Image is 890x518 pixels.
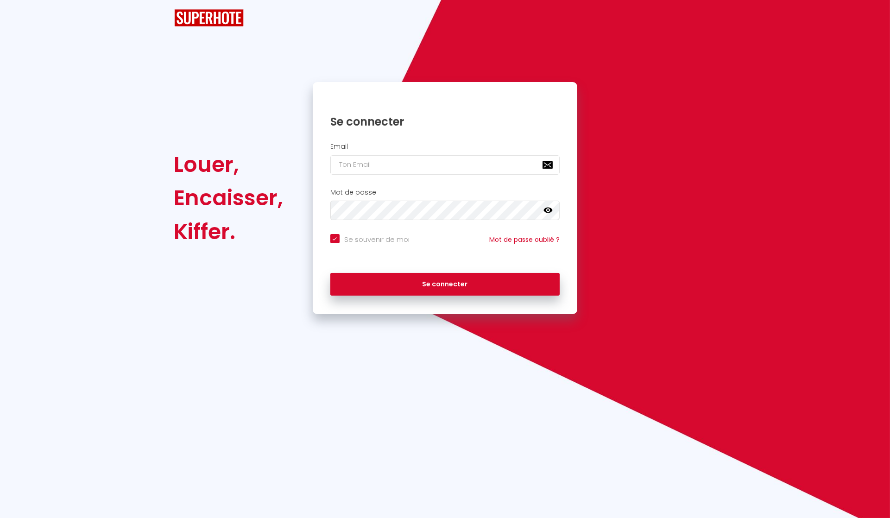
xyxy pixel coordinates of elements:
img: SuperHote logo [174,9,244,26]
div: Kiffer. [174,215,284,248]
button: Se connecter [330,273,560,296]
a: Mot de passe oublié ? [489,235,560,244]
input: Ton Email [330,155,560,175]
h2: Email [330,143,560,151]
div: Encaisser, [174,181,284,215]
h2: Mot de passe [330,189,560,196]
button: Ouvrir le widget de chat LiveChat [7,4,35,32]
h1: Se connecter [330,114,560,129]
div: Louer, [174,148,284,181]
